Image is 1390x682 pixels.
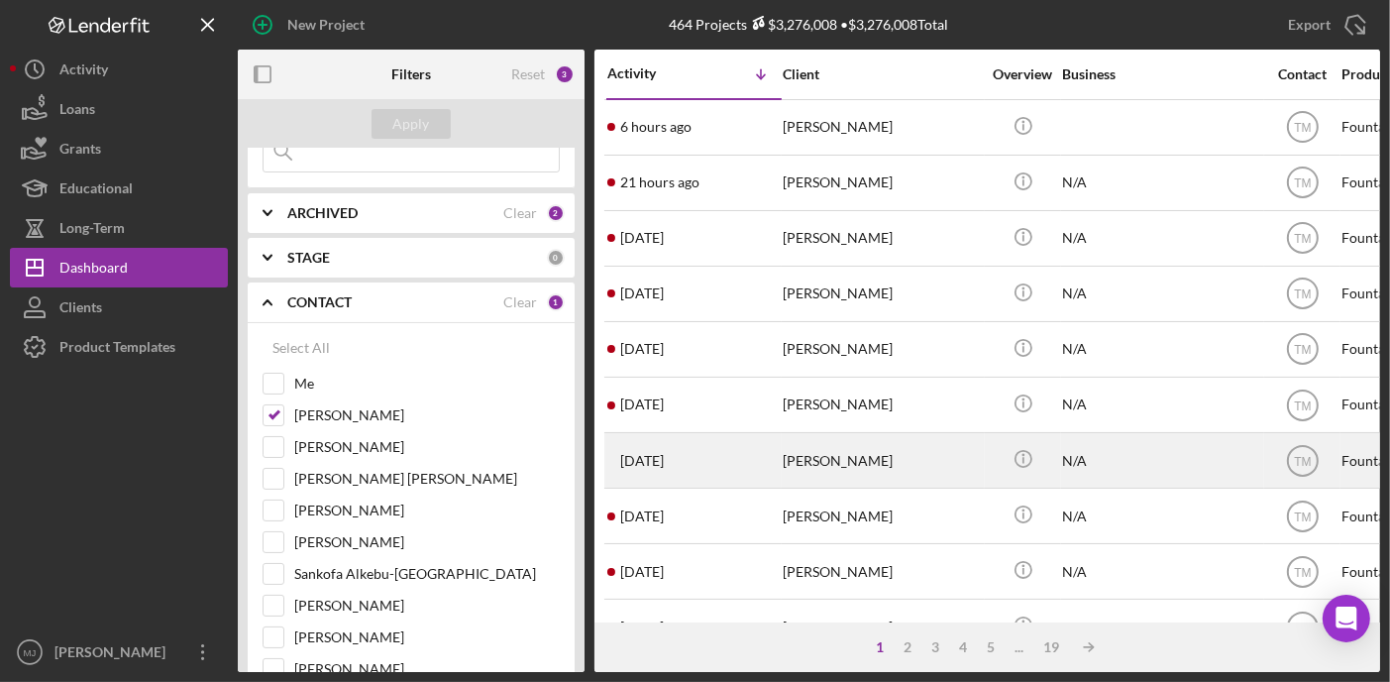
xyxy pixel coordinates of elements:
button: Dashboard [10,248,228,287]
div: [PERSON_NAME] [783,268,981,320]
div: N/A [1062,490,1260,542]
div: [PERSON_NAME] [783,101,981,154]
label: [PERSON_NAME] [294,532,560,552]
text: TM [1294,398,1311,412]
button: Select All [263,328,340,368]
div: Activity [607,65,695,81]
button: Product Templates [10,327,228,367]
div: [PERSON_NAME] [783,490,981,542]
div: [PERSON_NAME] [783,379,981,431]
div: 2 [894,639,921,655]
b: ARCHIVED [287,205,358,221]
div: Overview [986,66,1060,82]
text: TM [1294,621,1311,634]
text: TM [1294,454,1311,468]
div: 464 Projects • $3,276,008 Total [669,16,948,33]
div: 0 [547,249,565,267]
div: Select All [272,328,330,368]
text: MJ [24,647,37,658]
text: TM [1294,176,1311,190]
label: [PERSON_NAME] [294,596,560,616]
div: 5 [977,639,1005,655]
div: 4 [949,639,977,655]
div: Open Intercom Messenger [1323,595,1370,642]
div: Grants [59,129,101,173]
div: [PERSON_NAME] [783,323,981,376]
text: TM [1294,121,1311,135]
div: [PERSON_NAME] [783,601,981,653]
time: 2025-09-19 16:52 [620,509,664,524]
label: [PERSON_NAME] [294,405,560,425]
div: Client [783,66,981,82]
div: Reset [511,66,545,82]
time: 2025-09-23 03:59 [620,285,664,301]
div: Clear [503,294,537,310]
div: Clear [503,205,537,221]
div: Apply [393,109,430,139]
text: TM [1294,510,1311,523]
div: 1 [866,639,894,655]
div: 2 [547,204,565,222]
div: 3 [921,639,949,655]
div: [PERSON_NAME] [783,157,981,209]
button: New Project [238,5,384,45]
div: Business [1062,66,1260,82]
b: Filters [391,66,431,82]
time: 2025-09-23 00:59 [620,341,664,357]
div: 1 [547,293,565,311]
button: Educational [10,169,228,208]
div: Dashboard [59,248,128,292]
div: N/A [1062,434,1260,487]
div: New Project [287,5,365,45]
div: N/A [1062,545,1260,598]
text: TM [1294,232,1311,246]
div: Clients [59,287,102,332]
text: TM [1294,565,1311,579]
text: TM [1294,287,1311,301]
div: N/A [1062,157,1260,209]
div: [PERSON_NAME] [50,632,178,677]
label: [PERSON_NAME] [294,501,560,520]
b: CONTACT [287,294,352,310]
label: Me [294,374,560,394]
time: 2025-09-18 23:22 [620,564,664,580]
div: [PERSON_NAME] [783,545,981,598]
button: Loans [10,89,228,129]
time: 2025-09-20 22:18 [620,453,664,469]
label: [PERSON_NAME] [294,627,560,647]
label: Sankofa Alkebu-[GEOGRAPHIC_DATA] [294,564,560,584]
div: N/A [1062,323,1260,376]
time: 2025-09-24 12:30 [620,119,692,135]
time: 2025-09-22 17:23 [620,397,664,412]
button: Apply [372,109,451,139]
div: 3 [555,64,575,84]
button: Activity [10,50,228,89]
div: N/A [1062,601,1260,653]
button: Long-Term [10,208,228,248]
button: Export [1268,5,1380,45]
div: 19 [1033,639,1069,655]
div: ... [1005,639,1033,655]
div: [PERSON_NAME] [783,434,981,487]
button: Clients [10,287,228,327]
b: STAGE [287,250,330,266]
div: $3,276,008 [747,16,837,33]
button: Grants [10,129,228,169]
button: MJ[PERSON_NAME] [10,632,228,672]
label: [PERSON_NAME] [PERSON_NAME] [294,469,560,489]
div: N/A [1062,268,1260,320]
div: Contact [1265,66,1339,82]
div: Long-Term [59,208,125,253]
div: N/A [1062,379,1260,431]
label: [PERSON_NAME] [294,437,560,457]
time: 2025-09-23 22:11 [620,174,699,190]
text: TM [1294,343,1311,357]
time: 2025-09-18 19:51 [620,620,664,635]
